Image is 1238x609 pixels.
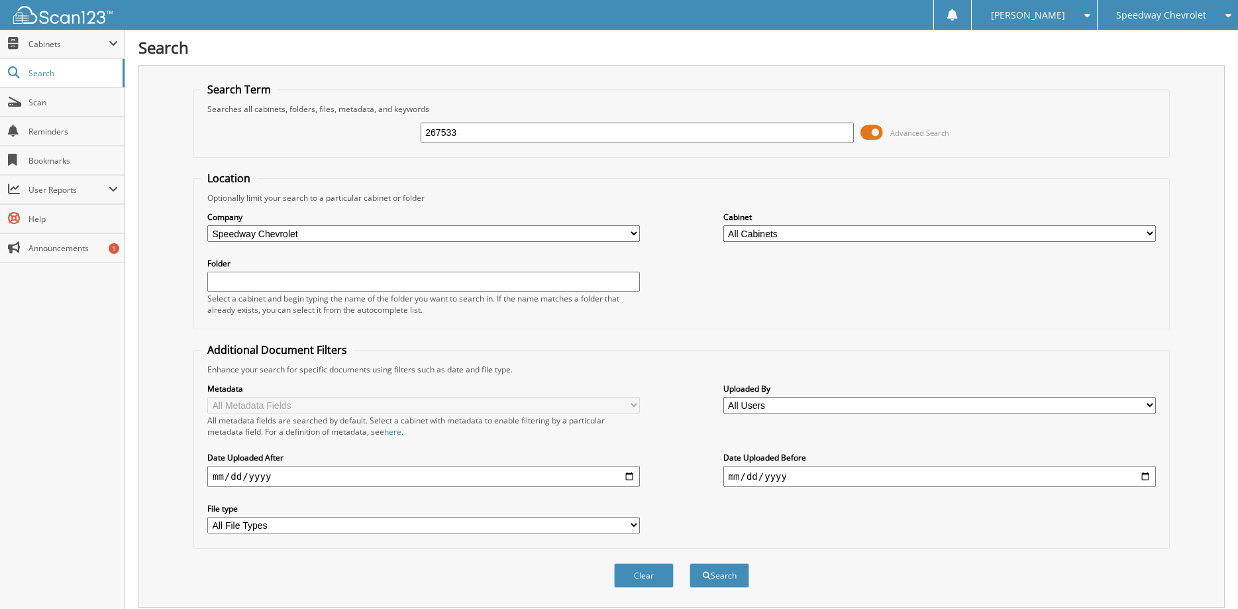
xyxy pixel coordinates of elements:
button: Search [690,563,749,588]
label: File type [207,503,640,514]
legend: Additional Document Filters [201,343,354,357]
button: Clear [614,563,674,588]
input: end [723,466,1156,487]
span: Advanced Search [890,128,949,138]
span: Search [28,68,116,79]
label: Company [207,211,640,223]
div: Enhance your search for specific documents using filters such as date and file type. [201,364,1162,375]
span: [PERSON_NAME] [991,11,1065,19]
span: Speedway Chevrolet [1116,11,1206,19]
img: scan123-logo-white.svg [13,6,113,24]
h1: Search [138,36,1225,58]
label: Cabinet [723,211,1156,223]
label: Folder [207,258,640,269]
span: Announcements [28,243,118,254]
div: 1 [109,243,119,254]
iframe: Chat Widget [1172,545,1238,609]
span: User Reports [28,184,109,195]
span: Bookmarks [28,155,118,166]
div: Searches all cabinets, folders, files, metadata, and keywords [201,103,1162,115]
legend: Location [201,171,257,186]
input: start [207,466,640,487]
span: Reminders [28,126,118,137]
span: Scan [28,97,118,108]
label: Metadata [207,383,640,394]
span: Cabinets [28,38,109,50]
span: Help [28,213,118,225]
a: here [384,426,401,437]
div: Select a cabinet and begin typing the name of the folder you want to search in. If the name match... [207,293,640,315]
label: Date Uploaded Before [723,452,1156,463]
div: All metadata fields are searched by default. Select a cabinet with metadata to enable filtering b... [207,415,640,437]
div: Optionally limit your search to a particular cabinet or folder [201,192,1162,203]
legend: Search Term [201,82,278,97]
label: Uploaded By [723,383,1156,394]
label: Date Uploaded After [207,452,640,463]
